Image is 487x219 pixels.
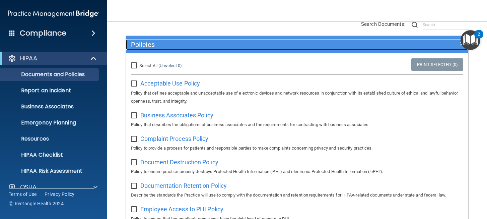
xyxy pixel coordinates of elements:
p: Emergency Planning [4,119,96,126]
a: Privacy Policy [45,191,75,198]
img: PMB logo [8,7,99,20]
input: Select All (Unselect 0) [131,63,139,68]
input: Search [423,20,469,30]
span: Select All [139,63,157,68]
p: Policy that defines acceptable and unacceptable use of electronic devices and network resources i... [131,89,463,105]
p: HIPAA Risk Assessment [4,168,96,174]
p: Policy to ensure practice properly destroys Protected Health Information ('PHI') and electronic P... [131,168,463,176]
span: Complaint Process Policy [140,135,208,142]
p: Documents and Policies [4,71,96,78]
span: Search Documents: [361,21,406,27]
iframe: Drift Widget Chat Controller [371,171,479,198]
h4: Compliance [20,29,66,38]
a: Terms of Use [9,191,37,198]
span: Documentation Retention Policy [140,182,227,189]
p: HIPAA [20,54,37,62]
a: Print Selected (0) [411,58,463,71]
p: Policy that describes the obligations of business associates and the requirements for contracting... [131,121,463,129]
span: Document Destruction Policy [140,159,218,166]
div: 2 [478,34,480,43]
h5: Policies [131,41,378,48]
span: Employee Access to PHI Policy [140,206,223,213]
p: HIPAA Checklist [4,152,96,158]
a: OSHA [8,183,97,191]
p: Describe the standards the Practice will use to comply with the documentation and retention requi... [131,191,463,199]
p: Resources [4,135,96,142]
a: HIPAA [8,54,97,62]
button: Open Resource Center, 2 new notifications [461,30,480,50]
span: Ⓒ Rectangle Health 2024 [9,200,64,207]
p: OSHA [20,183,37,191]
p: Policy to provide a process for patients and responsible parties to make complaints concerning pr... [131,144,463,152]
span: Business Associates Policy [140,112,213,119]
a: Policies [131,39,463,50]
p: Report an Incident [4,87,96,94]
p: Business Associates [4,103,96,110]
span: Acceptable Use Policy [140,80,200,87]
img: ic-search.3b580494.png [412,22,418,28]
a: (Unselect 0) [158,63,182,68]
